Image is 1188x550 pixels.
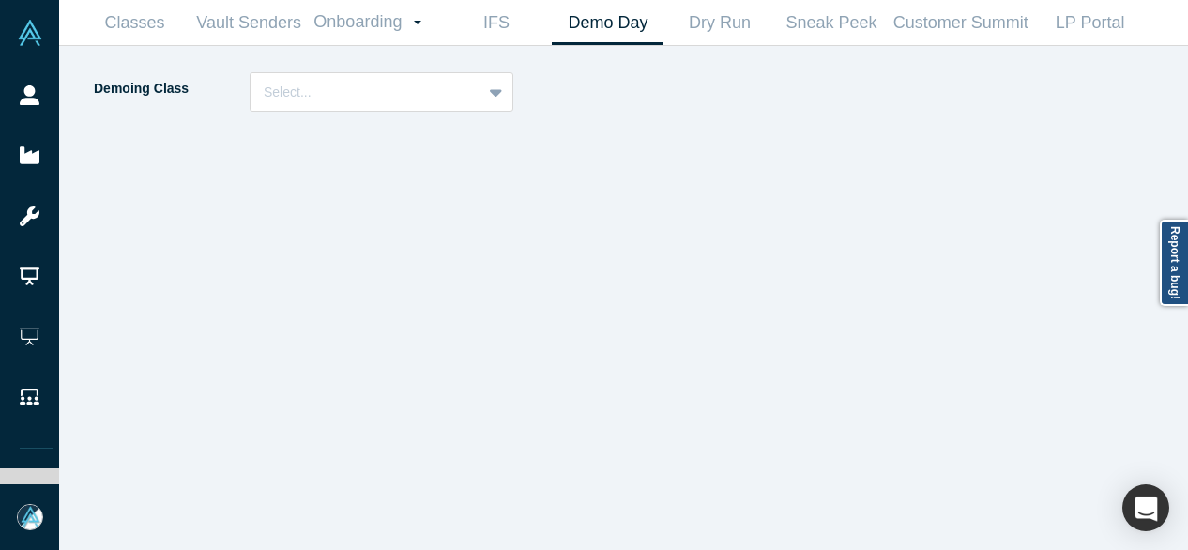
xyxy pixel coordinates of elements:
[440,1,552,45] a: IFS
[17,20,43,46] img: Alchemist Vault Logo
[190,1,307,45] a: Vault Senders
[79,1,190,45] a: Classes
[307,1,440,44] a: Onboarding
[663,1,775,45] a: Dry Run
[552,1,663,45] a: Demo Day
[887,1,1034,45] a: Customer Summit
[775,1,887,45] a: Sneak Peek
[92,72,250,105] label: Demoing Class
[1034,1,1146,45] a: LP Portal
[1160,220,1188,306] a: Report a bug!
[17,504,43,530] img: Mia Scott's Account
